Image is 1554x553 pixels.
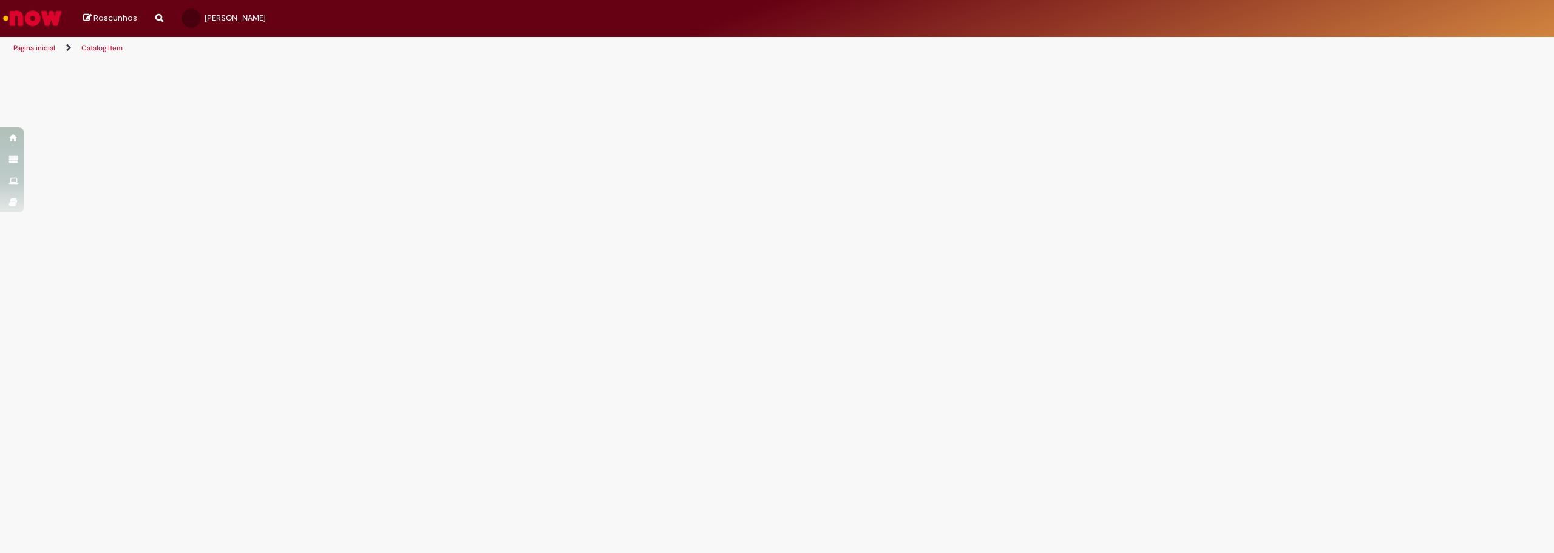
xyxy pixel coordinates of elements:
a: Rascunhos [83,13,137,24]
ul: Trilhas de página [9,37,1027,59]
a: Catalog Item [81,43,123,53]
img: ServiceNow [1,6,64,30]
span: [PERSON_NAME] [205,13,266,23]
span: Rascunhos [93,12,137,24]
a: Página inicial [13,43,55,53]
